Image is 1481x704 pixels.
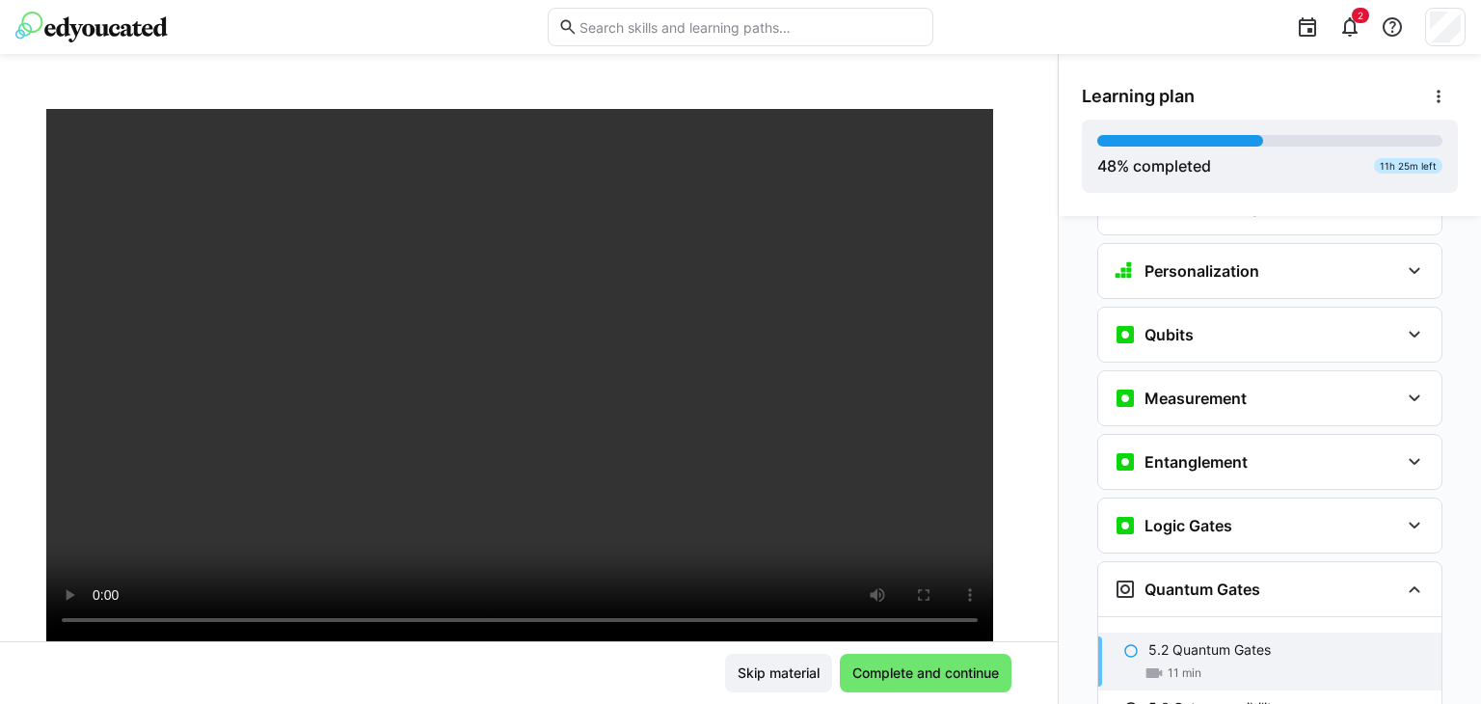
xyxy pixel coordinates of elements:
[1358,10,1363,21] span: 2
[1097,154,1211,177] div: % completed
[578,18,923,36] input: Search skills and learning paths…
[1144,389,1247,408] h3: Measurement
[849,663,1002,683] span: Complete and continue
[1144,261,1259,281] h3: Personalization
[1144,580,1260,599] h3: Quantum Gates
[1097,156,1117,176] span: 48
[1144,516,1232,535] h3: Logic Gates
[725,654,832,692] button: Skip material
[1144,325,1194,344] h3: Qubits
[1082,86,1195,107] span: Learning plan
[1374,158,1442,174] div: 11h 25m left
[840,654,1011,692] button: Complete and continue
[1168,665,1201,681] span: 11 min
[735,663,822,683] span: Skip material
[1144,452,1248,472] h3: Entanglement
[1148,640,1271,660] p: 5.2 Quantum Gates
